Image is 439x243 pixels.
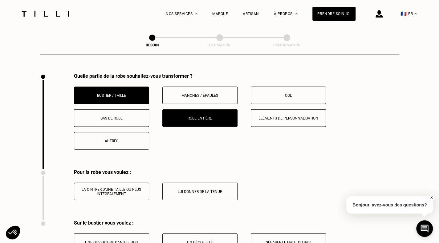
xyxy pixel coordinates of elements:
[428,194,434,201] button: X
[77,116,146,120] p: Bas de robe
[195,13,197,14] img: Menu déroulant
[254,93,323,98] p: Col
[77,93,146,98] p: Bustier / Taille
[74,109,149,127] button: Bas de robe
[162,183,238,200] button: Lui donner de la tenue
[74,73,399,79] div: Quelle partie de la robe souhaitez-vous transformer ?
[254,116,323,120] p: Éléments de personnalisation
[74,169,238,175] div: Pour la robe vous voulez :
[312,7,356,21] a: Prendre soin ici
[189,43,250,47] div: Estimation
[74,87,149,104] button: Bustier / Taille
[162,109,238,127] button: Robe entière
[243,12,259,16] a: Artisan
[376,10,383,18] img: icône connexion
[74,220,399,226] div: Sur le bustier vous voulez :
[256,43,318,47] div: Confirmation
[121,43,183,47] div: Besoin
[295,13,298,14] img: Menu déroulant à propos
[162,87,238,104] button: Manches / Épaules
[414,13,417,14] img: menu déroulant
[166,116,234,120] p: Robe entière
[74,132,149,150] button: Autres
[19,11,71,17] img: Logo du service de couturière Tilli
[346,196,433,214] p: Bonjour, avez-vous des questions?
[251,109,326,127] button: Éléments de personnalisation
[74,183,149,200] button: La cintrer d’une taille ou plus intégralement
[212,12,228,16] a: Marque
[166,190,234,194] p: Lui donner de la tenue
[166,93,234,98] p: Manches / Épaules
[77,187,146,196] p: La cintrer d’une taille ou plus intégralement
[251,87,326,104] button: Col
[400,11,407,17] span: 🇫🇷
[77,139,146,143] p: Autres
